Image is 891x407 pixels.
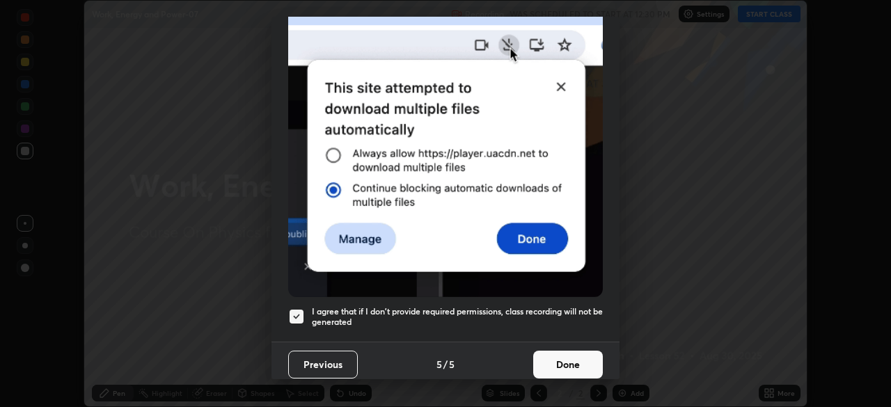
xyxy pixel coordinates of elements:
button: Previous [288,351,358,378]
h4: / [443,357,448,372]
h5: I agree that if I don't provide required permissions, class recording will not be generated [312,306,603,328]
h4: 5 [449,357,455,372]
h4: 5 [436,357,442,372]
button: Done [533,351,603,378]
